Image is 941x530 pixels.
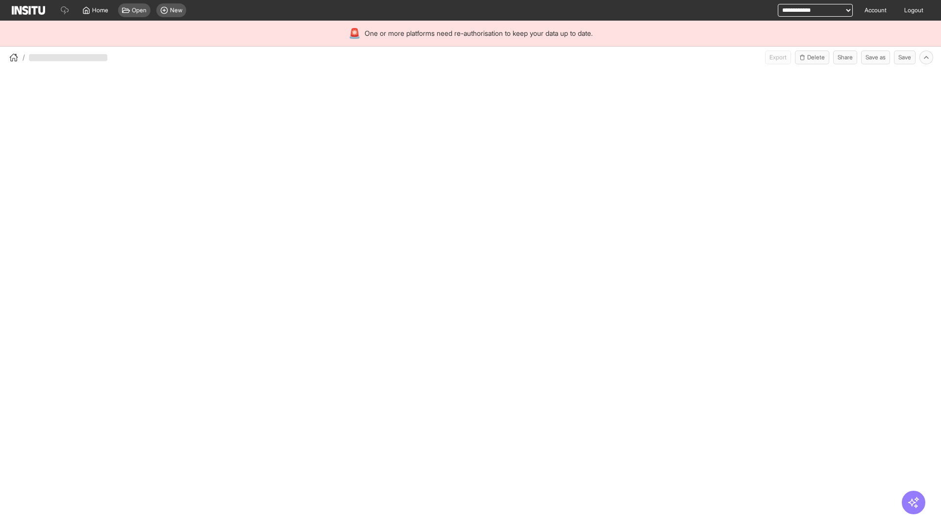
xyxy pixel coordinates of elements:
[795,51,829,64] button: Delete
[861,51,890,64] button: Save as
[765,51,791,64] span: Can currently only export from Insights reports.
[132,6,147,14] span: Open
[348,26,361,40] div: 🚨
[833,51,857,64] button: Share
[170,6,182,14] span: New
[894,51,916,64] button: Save
[12,6,45,15] img: Logo
[23,53,25,62] span: /
[765,51,791,64] button: Export
[8,52,25,63] button: /
[92,6,108,14] span: Home
[365,28,593,38] span: One or more platforms need re-authorisation to keep your data up to date.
